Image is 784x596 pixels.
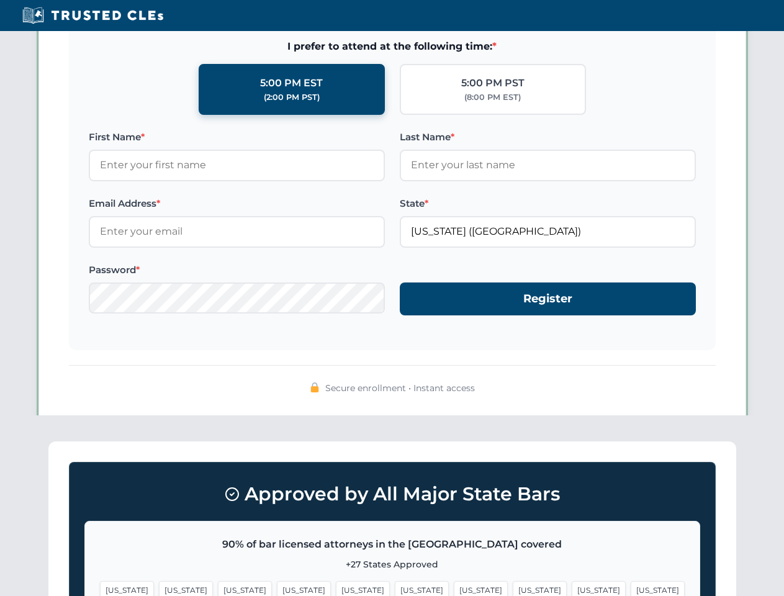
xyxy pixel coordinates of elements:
[89,150,385,181] input: Enter your first name
[89,38,696,55] span: I prefer to attend at the following time:
[400,130,696,145] label: Last Name
[260,75,323,91] div: 5:00 PM EST
[100,536,685,553] p: 90% of bar licensed attorneys in the [GEOGRAPHIC_DATA] covered
[325,381,475,395] span: Secure enrollment • Instant access
[89,263,385,278] label: Password
[264,91,320,104] div: (2:00 PM PST)
[461,75,525,91] div: 5:00 PM PST
[89,216,385,247] input: Enter your email
[464,91,521,104] div: (8:00 PM EST)
[84,477,700,511] h3: Approved by All Major State Bars
[400,150,696,181] input: Enter your last name
[400,196,696,211] label: State
[310,382,320,392] img: 🔒
[400,216,696,247] input: Florida (FL)
[400,282,696,315] button: Register
[100,558,685,571] p: +27 States Approved
[89,196,385,211] label: Email Address
[89,130,385,145] label: First Name
[19,6,167,25] img: Trusted CLEs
